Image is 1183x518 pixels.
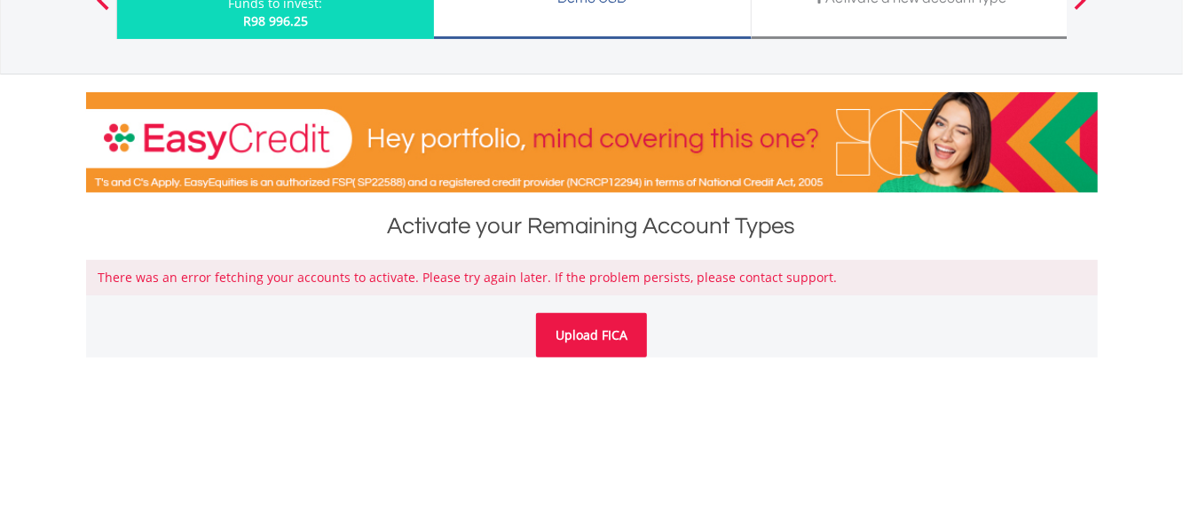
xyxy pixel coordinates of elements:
span: R98 996.25 [243,12,308,29]
a: Upload FICA [536,313,647,357]
div: Activate your Remaining Account Types [86,210,1098,242]
img: EasyCredit Promotion Banner [86,92,1098,192]
div: There was an error fetching your accounts to activate. Please try again later. If the problem per... [86,260,1098,295]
